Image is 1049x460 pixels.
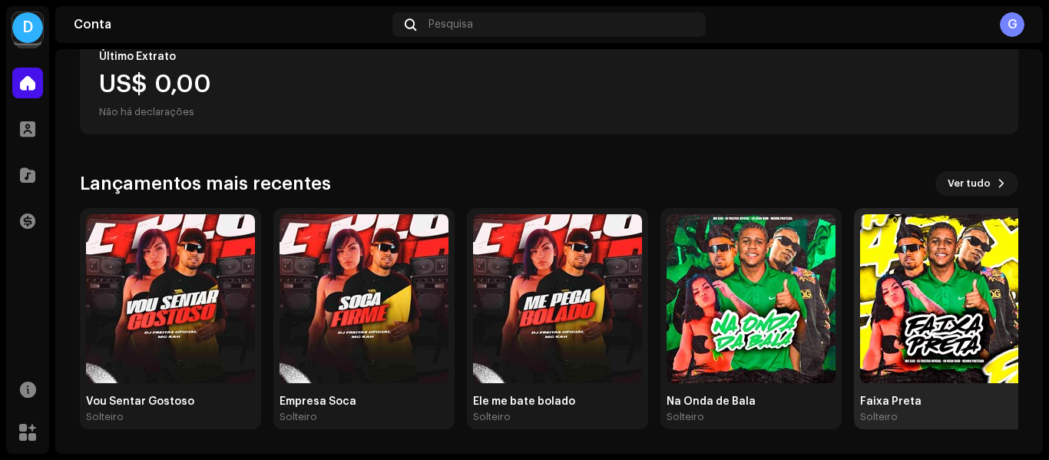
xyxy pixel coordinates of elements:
font: D [22,20,33,35]
font: Solteiro [667,412,704,422]
span: Pesquisa [429,18,473,31]
font: Solteiro [860,412,898,422]
font: Ele me bate bolado [473,396,575,407]
font: Empresa Soca [280,396,356,407]
img: 830f75c9-0ae9-4d41-aa84-96b5e9cd3572 [860,214,1029,383]
font: Na Onda de Bala [667,396,756,407]
re-o-card-value: Último Extrato [80,38,1018,134]
img: 74bdb2b1-041b-49cc-8c33-50591317e51b [473,214,642,383]
font: Solteiro [473,412,511,422]
img: ade0412b-cc21-485f-a90a-ec2cfac6ff60 [280,214,448,383]
font: Conta [74,18,111,31]
button: Ver tudo [935,171,1018,196]
font: Ver tudo [948,178,991,188]
font: Vou Sentar Gostoso [86,396,194,407]
font: Solteiro [86,412,124,422]
font: Último Extrato [99,51,176,62]
font: Não há declarações [99,107,194,117]
font: Solteiro [280,412,317,422]
font: G [1008,18,1018,31]
font: Lançamentos mais recentes [80,174,331,193]
img: ed4fe4e7-356b-44b0-acbd-7664a2a0c987 [86,214,255,383]
img: 495408de-ddf4-4a8b-a740-82048d0b0ec7 [667,214,836,383]
div: Faixa Preta [860,395,1029,408]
